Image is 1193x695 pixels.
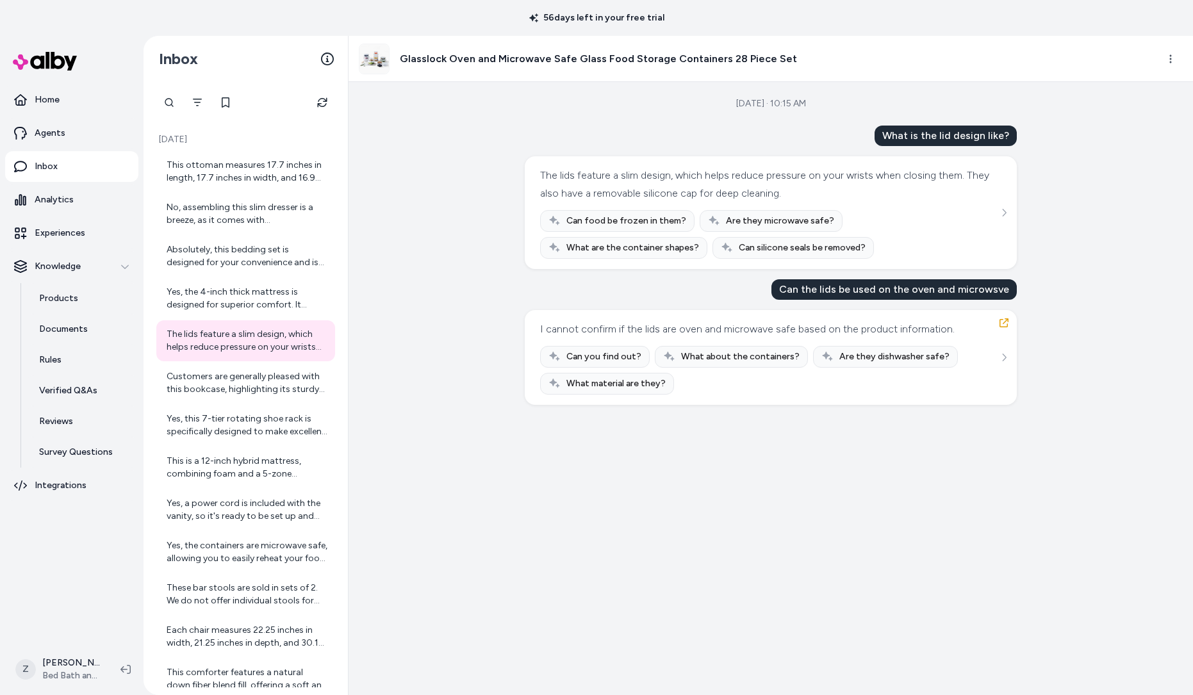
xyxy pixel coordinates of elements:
[5,251,138,282] button: Knowledge
[26,283,138,314] a: Products
[156,405,335,446] a: Yes, this 7-tier rotating shoe rack is specifically designed to make excellent use of vertical sp...
[35,260,81,273] p: Knowledge
[39,354,62,366] p: Rules
[167,286,327,311] div: Yes, the 4-inch thick mattress is designed for superior comfort. It combines a supportive foam la...
[8,649,110,690] button: Z[PERSON_NAME]Bed Bath and Beyond
[167,624,327,650] div: Each chair measures 22.25 inches in width, 21.25 inches in depth, and 30.1 inches in overall heig...
[15,659,36,680] span: Z
[167,243,327,269] div: Absolutely, this bedding set is designed for your convenience and is fully machine washable. This...
[35,227,85,240] p: Experiences
[39,384,97,397] p: Verified Q&As
[167,455,327,480] div: This is a 12-inch hybrid mattress, combining foam and a 5-zone pocketed coil system for balanced ...
[26,375,138,406] a: Verified Q&As
[5,218,138,249] a: Experiences
[35,479,86,492] p: Integrations
[156,489,335,530] a: Yes, a power cord is included with the vanity, so it's ready to be set up and used right out of t...
[167,328,327,354] div: The lids feature a slim design, which helps reduce pressure on your wrists when closing them. The...
[39,323,88,336] p: Documents
[167,539,327,565] div: Yes, the containers are microwave safe, allowing you to easily reheat your food directly in the c...
[839,350,950,363] span: Are they dishwasher safe?
[156,278,335,319] a: Yes, the 4-inch thick mattress is designed for superior comfort. It combines a supportive foam la...
[309,90,335,115] button: Refresh
[156,236,335,277] a: Absolutely, this bedding set is designed for your convenience and is fully machine washable. This...
[156,616,335,657] a: Each chair measures 22.25 inches in width, 21.25 inches in depth, and 30.1 inches in overall heig...
[566,241,699,254] span: What are the container shapes?
[739,241,866,254] span: Can silicone seals be removed?
[167,370,327,396] div: Customers are generally pleased with this bookcase, highlighting its sturdy wood construction, at...
[39,446,113,459] p: Survey Questions
[159,49,198,69] h2: Inbox
[400,51,797,67] h3: Glasslock Oven and Microwave Safe Glass Food Storage Containers 28 Piece Set
[156,193,335,234] a: No, assembling this slim dresser is a breeze, as it comes with straightforward instructions and a...
[5,85,138,115] a: Home
[5,470,138,501] a: Integrations
[540,167,998,202] div: The lids feature a slim design, which helps reduce pressure on your wrists when closing them. The...
[736,97,806,110] div: [DATE] · 10:15 AM
[35,160,58,173] p: Inbox
[875,126,1017,146] div: What is the lid design like?
[156,574,335,615] a: These bar stools are sold in sets of 2. We do not offer individual stools for purchase.
[156,133,335,146] p: [DATE]
[35,193,74,206] p: Analytics
[42,669,100,682] span: Bed Bath and Beyond
[167,413,327,438] div: Yes, this 7-tier rotating shoe rack is specifically designed to make excellent use of vertical sp...
[5,151,138,182] a: Inbox
[156,320,335,361] a: The lids feature a slim design, which helps reduce pressure on your wrists when closing them. The...
[359,44,389,74] img: Glasslock-Oven-and-Microwave-Safe-Glass-Food-Storage-Containers-28-Piece-Set.jpg
[185,90,210,115] button: Filter
[771,279,1017,300] div: Can the lids be used on the oven and microwsve
[13,52,77,70] img: alby Logo
[26,437,138,468] a: Survey Questions
[156,447,335,488] a: This is a 12-inch hybrid mattress, combining foam and a 5-zone pocketed coil system for balanced ...
[996,350,1012,365] button: See more
[566,350,641,363] span: Can you find out?
[522,12,672,24] p: 56 days left in your free trial
[35,94,60,106] p: Home
[681,350,800,363] span: What about the containers?
[156,532,335,573] a: Yes, the containers are microwave safe, allowing you to easily reheat your food directly in the c...
[5,118,138,149] a: Agents
[26,314,138,345] a: Documents
[35,127,65,140] p: Agents
[39,415,73,428] p: Reviews
[996,205,1012,220] button: See more
[26,345,138,375] a: Rules
[167,201,327,227] div: No, assembling this slim dresser is a breeze, as it comes with straightforward instructions and a...
[167,497,327,523] div: Yes, a power cord is included with the vanity, so it's ready to be set up and used right out of t...
[167,666,327,692] div: This comforter features a natural down fiber blend fill, offering a soft and cozy experience for ...
[566,215,686,227] span: Can food be frozen in them?
[156,151,335,192] a: This ottoman measures 17.7 inches in length, 17.7 inches in width, and 16.9 inches in height. Its...
[156,363,335,404] a: Customers are generally pleased with this bookcase, highlighting its sturdy wood construction, at...
[540,320,955,338] div: I cannot confirm if the lids are oven and microwave safe based on the product information.
[39,292,78,305] p: Products
[167,159,327,184] div: This ottoman measures 17.7 inches in length, 17.7 inches in width, and 16.9 inches in height. Its...
[566,377,666,390] span: What material are they?
[167,582,327,607] div: These bar stools are sold in sets of 2. We do not offer individual stools for purchase.
[5,184,138,215] a: Analytics
[26,406,138,437] a: Reviews
[42,657,100,669] p: [PERSON_NAME]
[726,215,834,227] span: Are they microwave safe?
